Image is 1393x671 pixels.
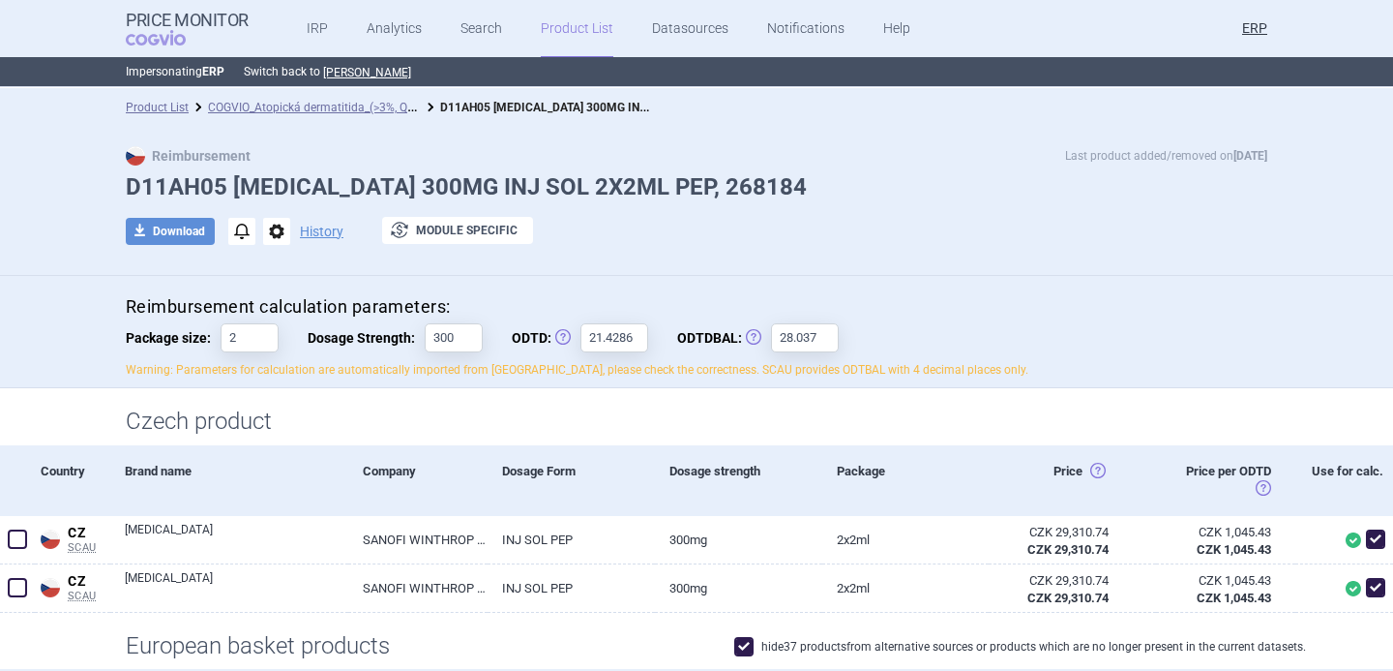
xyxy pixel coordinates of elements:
div: CZK 29,310.74 [1003,524,1109,541]
strong: CZK 1,045.43 [1197,591,1271,605]
h1: European basket products [126,632,1267,660]
a: CZCZSCAU [35,521,110,555]
strong: CZK 1,045.43 [1197,542,1271,557]
li: D11AH05 DUPIXENT 300MG INJ SOL 2X2ML PEP, 268184 [421,98,653,117]
strong: ERP [202,65,224,78]
div: Use for calc. [1295,445,1393,515]
a: [MEDICAL_DATA] [125,569,348,604]
div: CZK 29,310.74 [1003,572,1109,590]
a: Price MonitorCOGVIO [126,11,249,47]
strong: [DATE] [1233,149,1267,163]
img: Czech Republic [41,578,60,597]
abbr: Česko ex-factory [1003,524,1109,559]
p: Impersonating Switch back to [126,57,1267,86]
div: Brand name [110,445,348,515]
span: SCAU [68,590,110,603]
strong: CZK 29,310.74 [1027,542,1109,557]
button: History [300,225,343,238]
a: SANOFI WINTHROP INDUSTRIE, [GEOGRAPHIC_DATA] [348,564,488,612]
a: Product List [126,101,189,114]
a: 2X2ML [822,564,990,612]
div: CZK 1,045.43 [1171,572,1271,590]
span: CZ [68,525,110,542]
button: Download [126,218,215,245]
a: COGVIO_Atopická dermatitida_(>3%, Q2 2025) [DATE] [208,97,485,115]
span: Package size: [126,323,221,352]
p: Last product added/removed on [1065,146,1267,166]
span: ODTD: [512,323,580,352]
span: Dosage Strength: [308,323,425,352]
label: hide 37 products from alternative sources or products which are no longer present in the current ... [734,637,1306,656]
h1: D11AH05 [MEDICAL_DATA] 300MG INJ SOL 2X2ML PEP, 268184 [126,173,1267,201]
h4: Reimbursement calculation parameters: [126,295,1267,320]
strong: Reimbursement [126,148,251,164]
strong: D11AH05 [MEDICAL_DATA] 300MG INJ SOL 2X2ML PEP, 268184 [440,97,782,115]
div: Company [348,445,488,515]
h1: Czech product [126,408,1267,436]
a: INJ SOL PEP [488,564,655,612]
span: ODTDBAL: [677,323,771,352]
a: 2X2ML [822,516,990,564]
div: Price [989,445,1156,515]
a: CZK 1,045.43CZK 1,045.43 [1156,564,1295,615]
li: COGVIO_Atopická dermatitida_(>3%, Q2 2025) 5.9.2025 [189,98,421,117]
p: Warning: Parameters for calculation are automatically imported from [GEOGRAPHIC_DATA], please che... [126,362,1267,379]
a: SANOFI WINTHROP INDUSTRIE, [GEOGRAPHIC_DATA] [348,516,488,564]
div: Dosage strength [655,445,822,515]
img: Czech Republic [41,530,60,549]
div: Dosage Form [488,445,655,515]
a: CZCZSCAU [35,569,110,603]
input: Dosage Strength: [425,323,483,352]
span: SCAU [68,541,110,555]
strong: Price Monitor [126,11,249,30]
div: Price per ODTD [1156,445,1295,515]
a: CZK 1,045.43CZK 1,045.43 [1156,516,1295,566]
button: [PERSON_NAME] [323,65,411,80]
li: Product List [126,98,189,117]
div: Country [35,445,110,515]
div: Package [822,445,990,515]
div: CZK 1,045.43 [1171,524,1271,541]
a: INJ SOL PEP [488,516,655,564]
button: Module specific [382,217,533,244]
a: [MEDICAL_DATA] [125,521,348,556]
input: Package size: [221,323,279,352]
strong: CZK 29,310.74 [1027,591,1109,605]
a: 300MG [655,564,822,612]
img: CZ [126,146,145,166]
a: 300MG [655,516,822,564]
input: ODTD: [580,323,648,352]
span: COGVIO [126,30,213,46]
abbr: Česko ex-factory [1003,572,1109,607]
input: ODTDBAL: [771,323,839,352]
span: CZ [68,573,110,591]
